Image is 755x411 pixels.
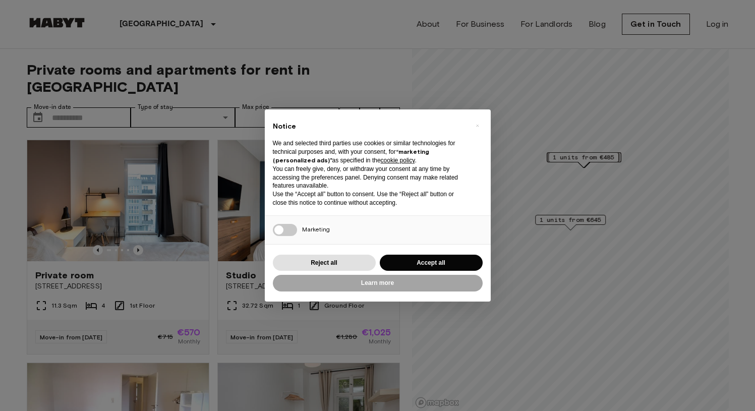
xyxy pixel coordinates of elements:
[273,255,376,271] button: Reject all
[273,190,467,207] p: Use the “Accept all” button to consent. Use the “Reject all” button or close this notice to conti...
[273,122,467,132] h2: Notice
[476,120,479,132] span: ×
[381,157,415,164] a: cookie policy
[273,139,467,164] p: We and selected third parties use cookies or similar technologies for technical purposes and, wit...
[273,275,483,291] button: Learn more
[380,255,483,271] button: Accept all
[273,148,429,164] strong: “marketing (personalized ads)”
[302,225,330,233] span: Marketing
[470,118,486,134] button: Close this notice
[273,165,467,190] p: You can freely give, deny, or withdraw your consent at any time by accessing the preferences pane...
